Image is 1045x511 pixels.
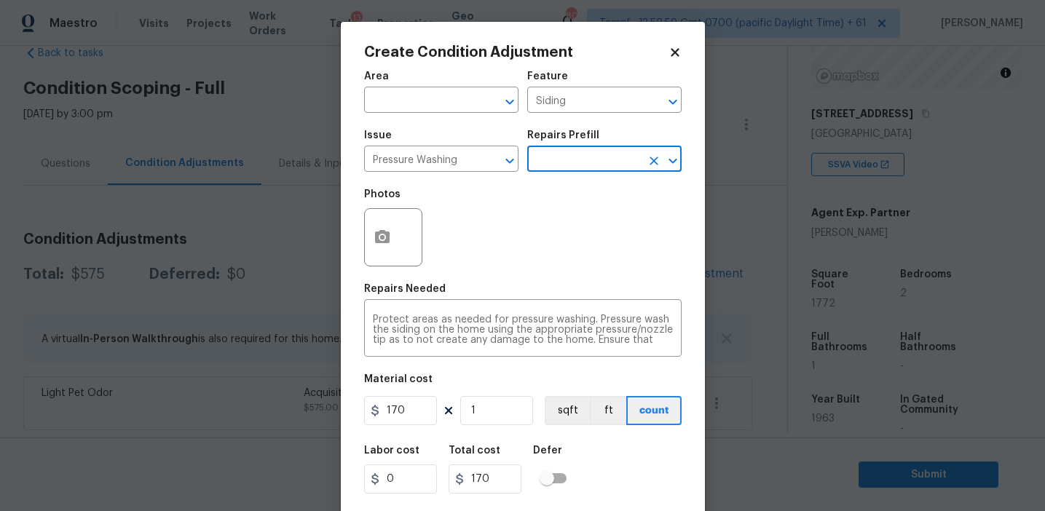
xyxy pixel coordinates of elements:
[364,189,401,199] h5: Photos
[644,151,664,171] button: Clear
[545,396,590,425] button: sqft
[590,396,626,425] button: ft
[364,374,433,384] h5: Material cost
[626,396,682,425] button: count
[663,92,683,112] button: Open
[500,92,520,112] button: Open
[533,445,562,456] h5: Defer
[527,71,568,82] h5: Feature
[373,314,673,345] textarea: Protect areas as needed for pressure washing. Pressure wash the siding on the home using the appr...
[364,284,446,294] h5: Repairs Needed
[663,151,683,171] button: Open
[449,445,500,456] h5: Total cost
[527,130,599,140] h5: Repairs Prefill
[364,130,392,140] h5: Issue
[500,151,520,171] button: Open
[364,45,669,60] h2: Create Condition Adjustment
[364,445,419,456] h5: Labor cost
[364,71,389,82] h5: Area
